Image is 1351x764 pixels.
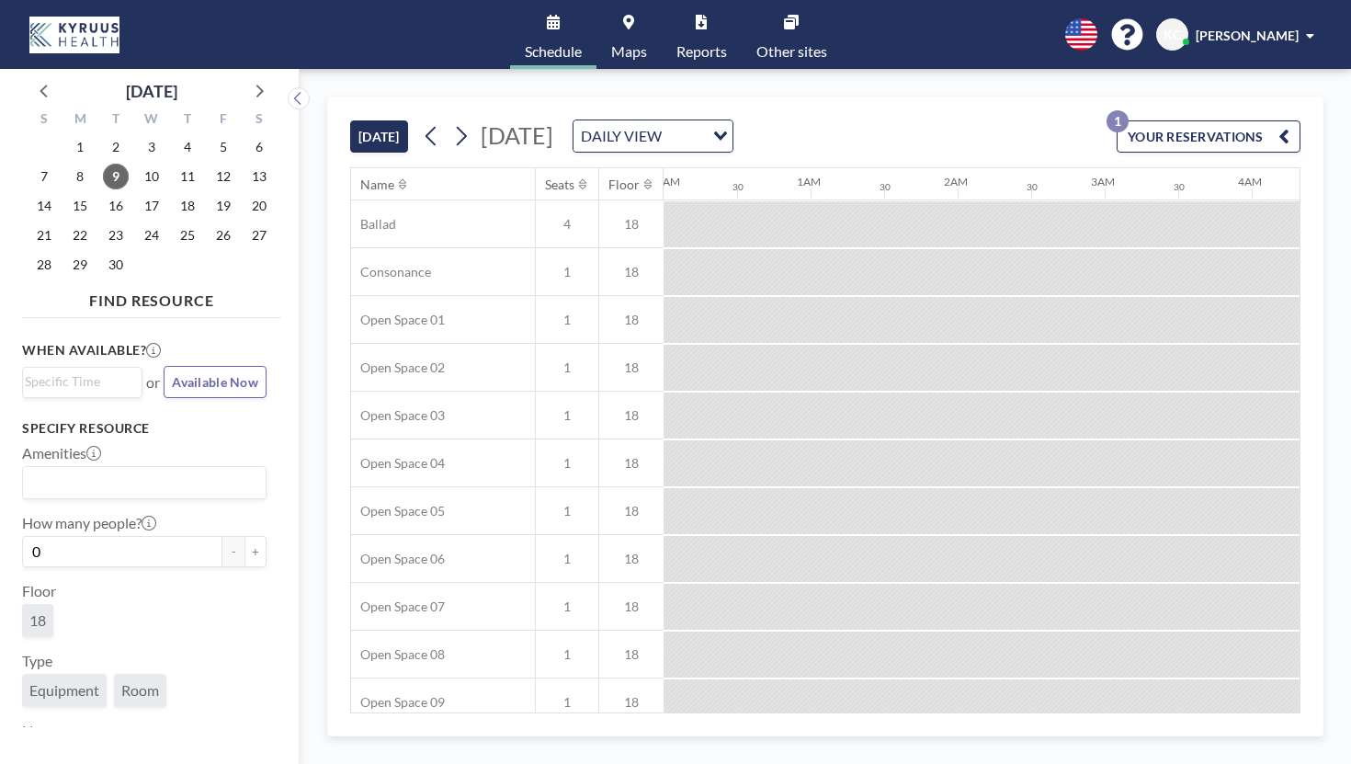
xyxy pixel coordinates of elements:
[62,108,98,132] div: M
[1174,181,1185,193] div: 30
[1091,175,1115,188] div: 3AM
[175,222,200,248] span: Thursday, September 25, 2025
[667,124,702,148] input: Search for option
[244,536,267,567] button: +
[139,222,165,248] span: Wednesday, September 24, 2025
[880,181,891,193] div: 30
[175,134,200,160] span: Thursday, September 4, 2025
[536,503,598,519] span: 1
[1196,28,1299,43] span: [PERSON_NAME]
[103,134,129,160] span: Tuesday, September 2, 2025
[29,681,99,700] span: Equipment
[599,551,664,567] span: 18
[351,407,445,424] span: Open Space 03
[536,312,598,328] span: 1
[169,108,205,132] div: T
[351,264,431,280] span: Consonance
[351,455,445,472] span: Open Space 04
[22,514,156,532] label: How many people?
[210,193,236,219] span: Friday, September 19, 2025
[29,611,46,630] span: 18
[98,108,134,132] div: T
[351,503,445,519] span: Open Space 05
[31,222,57,248] span: Sunday, September 21, 2025
[351,359,445,376] span: Open Space 02
[22,420,267,437] h3: Specify resource
[29,17,119,53] img: organization-logo
[139,164,165,189] span: Wednesday, September 10, 2025
[67,193,93,219] span: Monday, September 15, 2025
[139,193,165,219] span: Wednesday, September 17, 2025
[351,694,445,711] span: Open Space 09
[1117,120,1300,153] button: YOUR RESERVATIONS1
[797,175,821,188] div: 1AM
[246,193,272,219] span: Saturday, September 20, 2025
[27,108,62,132] div: S
[22,652,52,670] label: Type
[351,599,445,615] span: Open Space 07
[360,177,394,193] div: Name
[103,222,129,248] span: Tuesday, September 23, 2025
[351,312,445,328] span: Open Space 01
[103,252,129,278] span: Tuesday, September 30, 2025
[67,164,93,189] span: Monday, September 8, 2025
[22,722,60,740] label: Name
[351,216,396,233] span: Ballad
[246,164,272,189] span: Saturday, September 13, 2025
[756,44,827,59] span: Other sites
[31,164,57,189] span: Sunday, September 7, 2025
[210,164,236,189] span: Friday, September 12, 2025
[241,108,277,132] div: S
[67,252,93,278] span: Monday, September 29, 2025
[536,455,598,472] span: 1
[481,121,553,149] span: [DATE]
[139,134,165,160] span: Wednesday, September 3, 2025
[351,646,445,663] span: Open Space 08
[67,222,93,248] span: Monday, September 22, 2025
[536,264,598,280] span: 1
[599,216,664,233] span: 18
[1164,27,1181,43] span: KC
[350,120,408,153] button: [DATE]
[246,134,272,160] span: Saturday, September 6, 2025
[599,312,664,328] span: 18
[944,175,968,188] div: 2AM
[164,366,267,398] button: Available Now
[205,108,241,132] div: F
[146,373,160,392] span: or
[67,134,93,160] span: Monday, September 1, 2025
[210,134,236,160] span: Friday, September 5, 2025
[525,44,582,59] span: Schedule
[1238,175,1262,188] div: 4AM
[599,264,664,280] span: 18
[103,164,129,189] span: Tuesday, September 9, 2025
[175,193,200,219] span: Thursday, September 18, 2025
[599,455,664,472] span: 18
[599,407,664,424] span: 18
[650,175,680,188] div: 12AM
[599,646,664,663] span: 18
[351,551,445,567] span: Open Space 06
[222,536,244,567] button: -
[172,374,258,390] span: Available Now
[536,216,598,233] span: 4
[134,108,170,132] div: W
[536,551,598,567] span: 1
[536,646,598,663] span: 1
[536,694,598,711] span: 1
[536,359,598,376] span: 1
[599,359,664,376] span: 18
[175,164,200,189] span: Thursday, September 11, 2025
[121,681,159,700] span: Room
[536,407,598,424] span: 1
[23,467,266,498] div: Search for option
[25,371,131,392] input: Search for option
[732,181,744,193] div: 30
[536,599,598,615] span: 1
[22,284,281,310] h4: FIND RESOURCE
[210,222,236,248] span: Friday, September 26, 2025
[608,177,640,193] div: Floor
[573,120,732,152] div: Search for option
[599,694,664,711] span: 18
[1107,110,1129,132] p: 1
